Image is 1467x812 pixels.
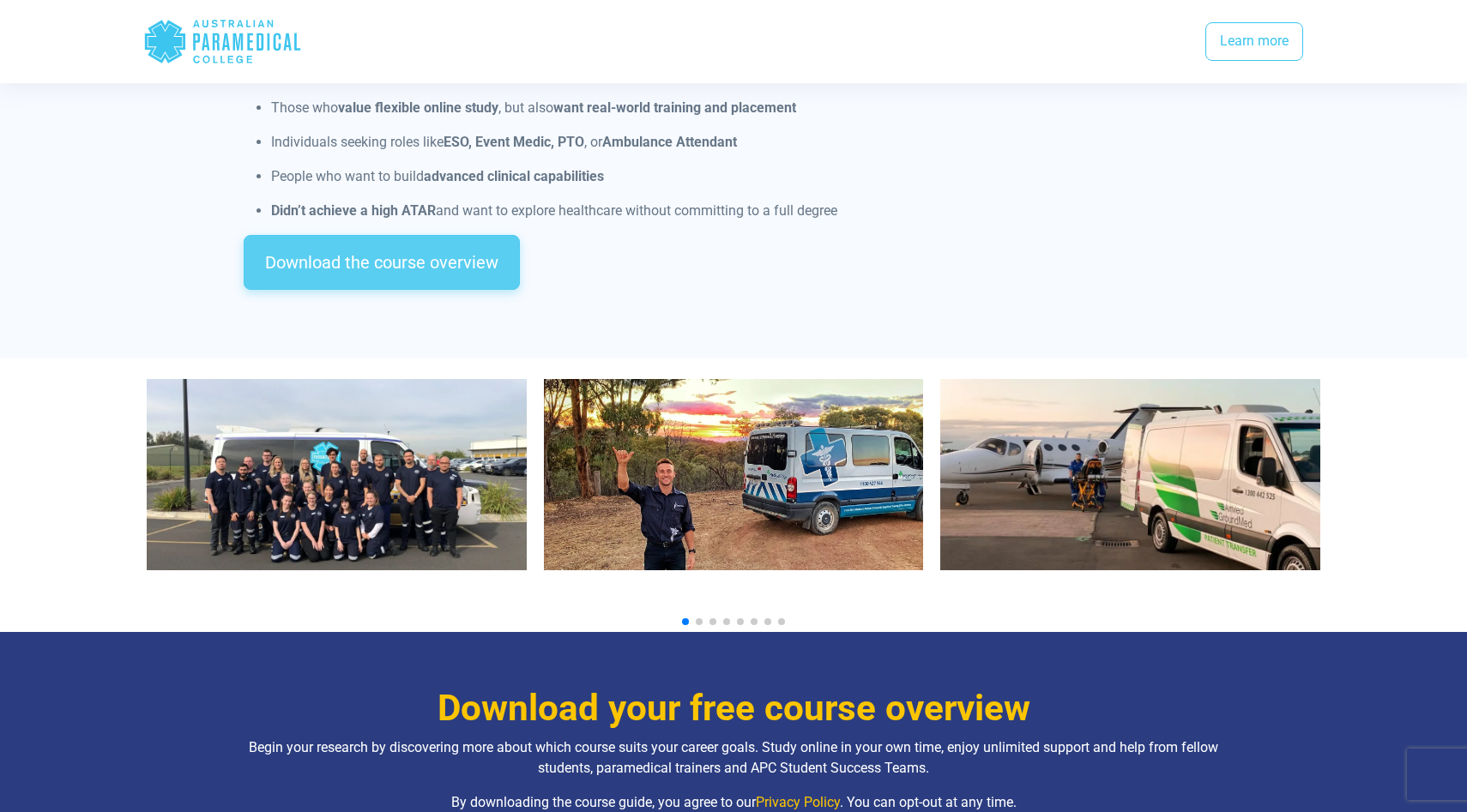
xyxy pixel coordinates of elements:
a: Privacy Policy [756,794,840,810]
div: 1 / 10 [147,379,527,598]
span: Go to slide 6 [751,618,758,625]
span: Go to slide 7 [764,618,771,625]
p: Individuals seeking roles like , or [271,132,1224,153]
span: Go to slide 5 [737,618,744,625]
strong: ESO, Event Medic, PTO [444,134,584,150]
p: Begin your research by discovering more about which course suits your career goals. Study online ... [232,737,1235,779]
strong: Ambulance Attendant [602,134,737,150]
span: Go to slide 1 [682,618,689,625]
div: 2 / 10 [544,379,924,598]
strong: value flexible online study [338,99,498,116]
strong: Didn’t achieve a high ATAR [271,202,436,219]
strong: want real-world training and placement [553,99,796,116]
span: Go to slide 2 [696,618,703,625]
div: 3 / 10 [940,379,1320,598]
img: Image: MEA 2023. [544,379,924,570]
img: Australian Paramedical College students completing their Clinical Workshop in NSW. [147,379,527,570]
span: Go to slide 3 [709,618,716,625]
img: AirMed and GroundMed Transport. *Image: AirMed and GroundMed (2023). [940,379,1320,570]
span: Go to slide 4 [723,618,730,625]
div: Australian Paramedical College [143,14,302,69]
span: Go to slide 8 [778,618,785,625]
p: and want to explore healthcare without committing to a full degree [271,201,1224,221]
a: Learn more [1205,22,1303,62]
p: Those who , but also [271,98,1224,118]
strong: advanced clinical capabilities [424,168,604,184]
p: People who want to build [271,166,1224,187]
a: Download the course overview [244,235,520,290]
h3: Download your free course overview [232,687,1235,731]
